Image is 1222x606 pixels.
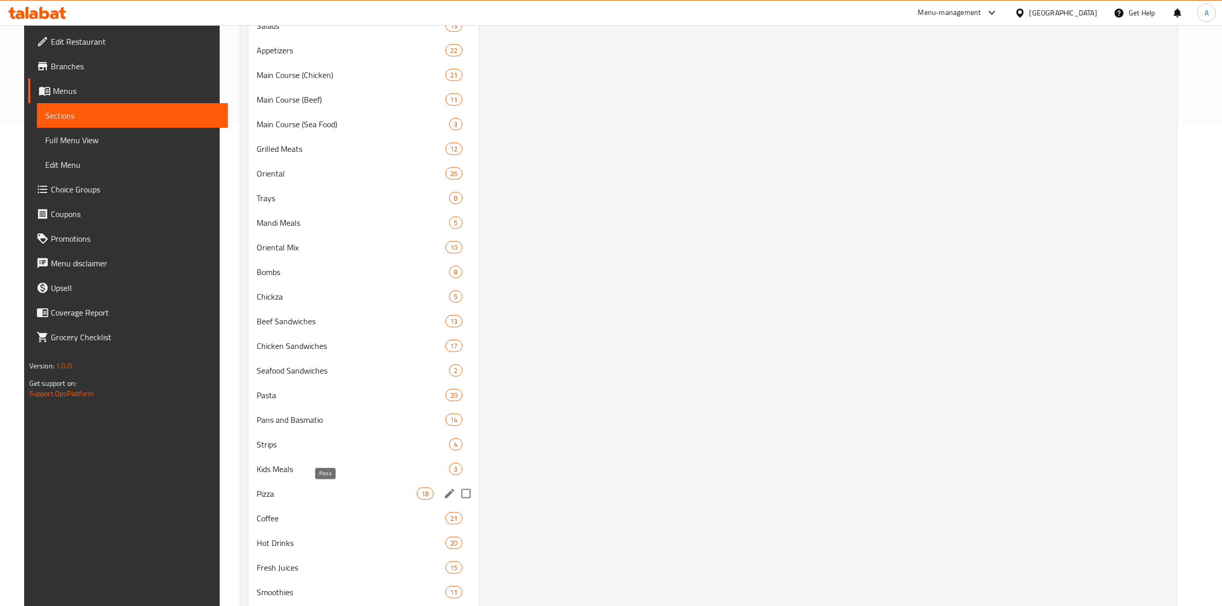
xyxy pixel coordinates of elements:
span: 2 [450,366,461,376]
span: Main Course (Sea Food) [257,118,449,130]
div: items [445,389,462,401]
span: Pizza [257,487,417,500]
span: 11 [446,588,461,597]
span: 5 [450,218,461,228]
span: Hot Drinks [257,537,445,549]
span: Main Course (Beef) [257,93,445,106]
span: Menu disclaimer [51,257,220,269]
div: items [445,561,462,574]
div: Main Course (Chicken)21 [248,63,479,87]
span: 11 [446,95,461,105]
div: [GEOGRAPHIC_DATA] [1030,7,1097,18]
div: items [445,167,462,180]
div: items [449,192,462,204]
span: Trays [257,192,449,204]
span: 22 [446,46,461,55]
div: Chickza5 [248,284,479,309]
span: 3 [450,120,461,129]
a: Menus [28,79,228,103]
span: 17 [446,341,461,351]
div: Mandi Meals [257,217,449,229]
span: Pasta [257,389,445,401]
span: Coupons [51,208,220,220]
div: items [417,487,433,500]
span: 13 [446,317,461,326]
span: Beef Sandwiches [257,315,445,327]
a: Menu disclaimer [28,251,228,276]
span: 12 [446,144,461,154]
div: Grilled Meats12 [248,136,479,161]
span: Smoothies [257,586,445,598]
a: Grocery Checklist [28,325,228,349]
a: Support.OpsPlatform [29,387,94,400]
div: Appetizers [257,44,445,56]
div: Coffee [257,512,445,524]
div: items [445,537,462,549]
span: Pans and Basmatio [257,414,445,426]
span: Oriental Mix [257,241,445,253]
div: items [449,266,462,278]
a: Branches [28,54,228,79]
span: 8 [450,267,461,277]
div: Oriental26 [248,161,479,186]
span: A [1205,7,1209,18]
span: Version: [29,359,54,373]
div: Main Course (Beef)11 [248,87,479,112]
div: Fresh Juices15 [248,555,479,580]
span: Edit Restaurant [51,35,220,48]
span: 20 [446,390,461,400]
span: Chickza [257,290,449,303]
span: Full Menu View [45,134,220,146]
div: items [449,217,462,229]
div: Mandi Meals5 [248,210,479,235]
span: 15 [446,563,461,573]
span: 21 [446,70,461,80]
div: items [449,463,462,475]
a: Choice Groups [28,177,228,202]
span: Get support on: [29,377,76,390]
a: Coverage Report [28,300,228,325]
div: items [449,364,462,377]
span: 14 [446,415,461,425]
span: Strips [257,438,449,451]
a: Sections [37,103,228,128]
span: 3 [450,464,461,474]
span: Oriental [257,167,445,180]
span: Main Course (Chicken) [257,69,445,81]
div: Beef Sandwiches13 [248,309,479,334]
div: Trays8 [248,186,479,210]
a: Promotions [28,226,228,251]
a: Edit Menu [37,152,228,177]
div: Main Course (Sea Food)3 [248,112,479,136]
div: Chicken Sandwiches17 [248,334,479,358]
span: 1.0.0 [56,359,72,373]
span: Chicken Sandwiches [257,340,445,352]
span: Sections [45,109,220,122]
span: Fresh Juices [257,561,445,574]
span: Seafood Sandwiches [257,364,449,377]
span: Coverage Report [51,306,220,319]
div: Oriental Mix10 [248,235,479,260]
div: Menu-management [918,7,981,19]
div: items [449,290,462,303]
span: 5 [450,292,461,302]
a: Coupons [28,202,228,226]
div: items [445,69,462,81]
div: items [445,586,462,598]
div: Bombs [257,266,449,278]
span: Upsell [51,282,220,294]
div: Seafood Sandwiches2 [248,358,479,383]
div: items [445,340,462,352]
div: items [445,315,462,327]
